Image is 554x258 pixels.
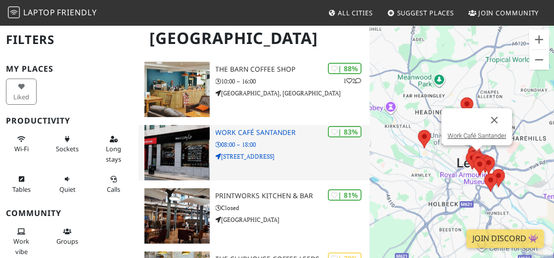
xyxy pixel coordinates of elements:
[59,185,76,194] span: Quiet
[478,8,539,17] span: Join Community
[6,171,37,197] button: Tables
[216,203,369,213] p: Closed
[338,8,373,17] span: All Cities
[98,131,129,167] button: Long stays
[138,125,369,180] a: Work Café Santander | 83% Work Café Santander 08:00 – 18:00 [STREET_ADDRESS]
[8,6,20,18] img: LaptopFriendly
[98,171,129,197] button: Calls
[344,76,362,86] p: 1 2
[328,126,362,137] div: | 83%
[6,209,133,218] h3: Community
[6,64,133,74] h3: My Places
[52,131,83,157] button: Sockets
[141,25,368,52] h1: [GEOGRAPHIC_DATA]
[6,25,133,55] h2: Filters
[14,144,29,153] span: Stable Wi-Fi
[8,4,97,22] a: LaptopFriendly LaptopFriendly
[23,7,55,18] span: Laptop
[328,189,362,201] div: | 81%
[144,125,210,180] img: Work Café Santander
[216,215,369,224] p: [GEOGRAPHIC_DATA]
[6,116,133,126] h3: Productivity
[216,77,369,86] p: 10:00 – 16:00
[483,108,507,132] button: Close
[328,63,362,74] div: | 88%
[216,192,369,200] h3: Printworks Kitchen & Bar
[448,132,507,139] a: Work Café Santander
[52,223,83,250] button: Groups
[324,4,377,22] a: All Cities
[144,188,210,244] img: Printworks Kitchen & Bar
[56,144,79,153] span: Power sockets
[464,4,543,22] a: Join Community
[57,7,96,18] span: Friendly
[216,88,369,98] p: [GEOGRAPHIC_DATA], [GEOGRAPHIC_DATA]
[529,30,549,49] button: Zoom in
[52,171,83,197] button: Quiet
[138,62,369,117] a: The Barn Coffee Shop | 88% 12 The Barn Coffee Shop 10:00 – 16:00 [GEOGRAPHIC_DATA], [GEOGRAPHIC_D...
[12,185,31,194] span: Work-friendly tables
[106,144,121,163] span: Long stays
[107,185,120,194] span: Video/audio calls
[57,237,79,246] span: Group tables
[144,62,210,117] img: The Barn Coffee Shop
[13,237,29,256] span: People working
[529,50,549,70] button: Zoom out
[397,8,455,17] span: Suggest Places
[216,129,369,137] h3: Work Café Santander
[6,131,37,157] button: Wi-Fi
[216,140,369,149] p: 08:00 – 18:00
[216,152,369,161] p: [STREET_ADDRESS]
[216,65,369,74] h3: The Barn Coffee Shop
[138,188,369,244] a: Printworks Kitchen & Bar | 81% Printworks Kitchen & Bar Closed [GEOGRAPHIC_DATA]
[383,4,459,22] a: Suggest Places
